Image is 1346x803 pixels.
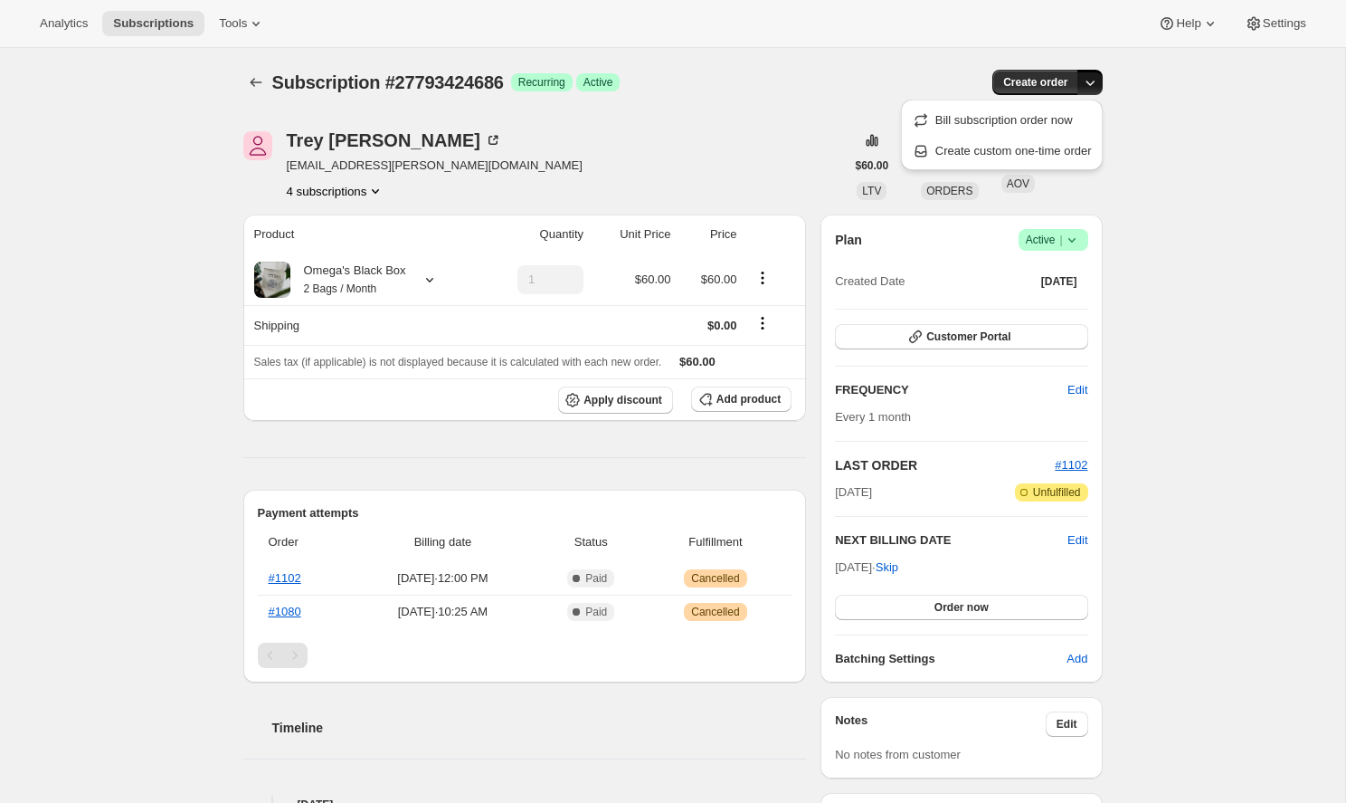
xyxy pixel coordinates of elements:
span: LTV [862,185,881,197]
button: [DATE] [1030,269,1088,294]
span: Unfulfilled [1033,485,1081,500]
button: Apply discount [558,387,673,414]
span: Edit [1067,381,1087,399]
span: Active [583,75,613,90]
span: Status [543,533,640,551]
span: Bill subscription order now [935,113,1073,127]
span: Tools [219,16,247,31]
button: Customer Portal [835,324,1087,349]
span: [DATE] · [835,560,898,574]
button: Subscriptions [243,70,269,95]
h2: NEXT BILLING DATE [835,531,1067,550]
span: [DATE] · 12:00 PM [354,569,532,588]
h2: Timeline [272,719,807,737]
th: Price [676,215,742,254]
span: Edit [1057,717,1077,731]
span: Help [1176,16,1200,31]
h3: Notes [835,712,1046,737]
h2: LAST ORDER [835,456,1055,474]
span: Customer Portal [926,330,1010,344]
button: Add [1056,645,1098,674]
span: Analytics [40,16,88,31]
th: Quantity [480,215,589,254]
span: Every 1 month [835,410,911,424]
button: Product actions [287,182,385,200]
span: Add product [716,392,781,406]
span: Cancelled [691,605,739,619]
div: Trey [PERSON_NAME] [287,131,503,149]
span: Paid [585,605,607,619]
span: | [1059,233,1062,247]
h2: Payment attempts [258,504,792,522]
h2: FREQUENCY [835,381,1067,399]
a: #1102 [1055,458,1087,472]
span: Active [1026,231,1081,249]
span: $60.00 [856,158,889,173]
h6: Batching Settings [835,650,1066,668]
span: Subscription #27793424686 [272,72,504,92]
span: Cancelled [691,571,739,586]
div: Omega's Black Box [290,262,406,298]
a: #1080 [269,605,301,618]
button: Tools [208,11,276,36]
th: Product [243,215,481,254]
span: [DATE] · 10:25 AM [354,603,532,621]
span: Create custom one-time order [935,144,1092,158]
img: product img [254,262,290,298]
button: Analytics [29,11,99,36]
span: Trey Binkley [243,131,272,160]
span: [EMAIL_ADDRESS][PERSON_NAME][DOMAIN_NAME] [287,157,583,175]
span: Apply discount [583,393,662,407]
span: Order now [934,600,989,615]
span: Recurring [518,75,565,90]
button: Shipping actions [748,313,777,333]
button: Skip [865,553,909,582]
span: Fulfillment [650,533,781,551]
a: #1102 [269,571,301,585]
button: Edit [1057,376,1098,405]
span: Sales tax (if applicable) is not displayed because it is calculated with each new order. [254,356,662,368]
span: Skip [876,559,898,577]
span: Created Date [835,272,905,291]
button: $60.00 [845,153,900,178]
nav: Pagination [258,643,792,668]
button: Subscriptions [102,11,204,36]
span: $60.00 [701,272,737,286]
h2: Plan [835,231,862,249]
th: Order [258,522,349,562]
span: Create order [1003,75,1067,90]
span: $0.00 [707,319,737,332]
button: Add product [691,387,791,412]
span: $60.00 [679,355,716,368]
span: [DATE] [1041,274,1077,289]
button: Product actions [748,268,777,288]
span: $60.00 [635,272,671,286]
span: Subscriptions [113,16,194,31]
span: [DATE] [835,483,872,502]
span: Add [1066,650,1087,668]
th: Unit Price [589,215,676,254]
button: Create order [992,70,1078,95]
button: Edit [1046,712,1088,737]
span: ORDERS [926,185,972,197]
span: No notes from customer [835,748,961,761]
span: Paid [585,571,607,586]
button: Settings [1234,11,1317,36]
th: Shipping [243,305,481,345]
span: Settings [1263,16,1306,31]
button: #1102 [1055,456,1087,474]
small: 2 Bags / Month [304,282,377,295]
button: Help [1147,11,1229,36]
span: Billing date [354,533,532,551]
button: Order now [835,595,1087,620]
button: Edit [1067,531,1087,550]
